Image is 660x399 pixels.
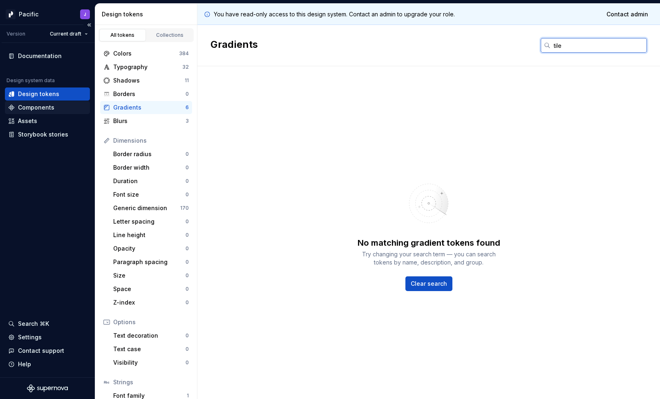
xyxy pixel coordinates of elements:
div: Design tokens [18,90,59,98]
a: Gradients6 [100,101,192,114]
a: Blurs3 [100,114,192,128]
div: 0 [186,164,189,171]
div: All tokens [102,32,143,38]
div: 0 [186,191,189,198]
span: Current draft [50,31,81,37]
a: Colors384 [100,47,192,60]
div: 6 [186,104,189,111]
div: 170 [180,205,189,211]
div: 0 [186,259,189,265]
button: Search ⌘K [5,317,90,330]
div: 0 [186,332,189,339]
a: Documentation [5,49,90,63]
div: 0 [186,359,189,366]
div: 0 [186,286,189,292]
a: Shadows11 [100,74,192,87]
div: 0 [186,272,189,279]
a: Design tokens [5,87,90,101]
div: 0 [186,151,189,157]
div: 0 [186,178,189,184]
div: J [84,11,86,18]
div: 0 [186,346,189,352]
div: 0 [186,91,189,97]
div: 0 [186,232,189,238]
a: Size0 [110,269,192,282]
a: Z-index0 [110,296,192,309]
div: Version [7,31,25,37]
a: Components [5,101,90,114]
a: Space0 [110,282,192,296]
div: 0 [186,245,189,252]
a: Paragraph spacing0 [110,256,192,269]
div: Documentation [18,52,62,60]
button: Current draft [46,28,92,40]
h2: Gradients [210,38,258,53]
div: Size [113,271,186,280]
p: You have read-only access to this design system. Contact an admin to upgrade your role. [214,10,455,18]
a: Storybook stories [5,128,90,141]
input: Search in tokens... [550,38,647,53]
a: Contact admin [601,7,653,22]
a: Line height0 [110,229,192,242]
div: Try changing your search term — you can search tokens by name, description, and group. [355,250,502,267]
div: Gradients [113,103,186,112]
div: Font size [113,191,186,199]
div: Z-index [113,298,186,307]
div: Space [113,285,186,293]
a: Typography32 [100,61,192,74]
div: Pacific [19,10,38,18]
div: Search ⌘K [18,320,49,328]
div: Typography [113,63,182,71]
div: 3 [186,118,189,124]
div: Options [113,318,189,326]
button: Help [5,358,90,371]
div: Design system data [7,77,55,84]
a: Font size0 [110,188,192,201]
div: Duration [113,177,186,185]
a: Visibility0 [110,356,192,369]
svg: Supernova Logo [27,384,68,392]
div: Opacity [113,244,186,253]
a: Borders0 [100,87,192,101]
div: Shadows [113,76,185,85]
div: Help [18,360,31,368]
div: Colors [113,49,179,58]
div: Design tokens [102,10,194,18]
div: Border width [113,164,186,172]
a: Text case0 [110,343,192,356]
button: Collapse sidebar [83,19,95,31]
div: 0 [186,299,189,306]
div: No matching gradient tokens found [358,237,500,249]
div: Components [18,103,54,112]
a: Text decoration0 [110,329,192,342]
div: Text decoration [113,332,186,340]
div: 0 [186,218,189,225]
a: Letter spacing0 [110,215,192,228]
span: Contact admin [606,10,648,18]
div: Strings [113,378,189,386]
div: Settings [18,333,42,341]
a: Duration0 [110,175,192,188]
div: Borders [113,90,186,98]
div: Generic dimension [113,204,180,212]
div: Storybook stories [18,130,68,139]
button: Contact support [5,344,90,357]
div: Border radius [113,150,186,158]
a: Assets [5,114,90,128]
div: Paragraph spacing [113,258,186,266]
a: Border width0 [110,161,192,174]
button: Clear search [405,276,452,291]
a: Opacity0 [110,242,192,255]
a: Settings [5,331,90,344]
div: 32 [182,64,189,70]
div: Text case [113,345,186,353]
div: Blurs [113,117,186,125]
a: Border radius0 [110,148,192,161]
img: 8d0dbd7b-a897-4c39-8ca0-62fbda938e11.png [6,9,16,19]
div: Assets [18,117,37,125]
div: Line height [113,231,186,239]
div: 11 [185,77,189,84]
div: Letter spacing [113,217,186,226]
div: Collections [150,32,190,38]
